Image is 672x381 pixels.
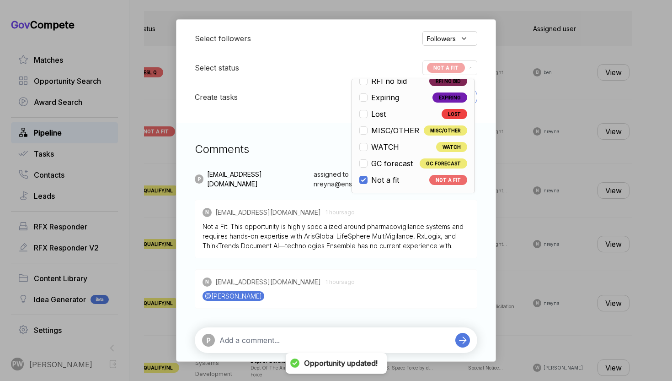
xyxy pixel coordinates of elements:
h3: Comments [195,141,477,158]
span: [EMAIL_ADDRESS][DOMAIN_NAME] [215,277,321,287]
span: GC FORECAST [420,158,467,169]
b: Opportunity updated! [304,359,378,368]
span: MISC/OTHER [424,125,467,136]
span: Not a fit [371,174,399,185]
span: WATCH [371,142,399,152]
h5: Select status [195,62,239,73]
span: Expiring [371,92,399,103]
span: assigned to nreyna@ensembleconsultancy.c [314,169,445,189]
span: NOT A FIT [429,175,467,185]
span: WATCH [436,142,467,152]
span: GC forecast [371,158,413,169]
span: NOT A FIT [427,63,465,73]
span: Followers [427,34,456,44]
mark: @[PERSON_NAME] [203,291,264,301]
span: [EMAIL_ADDRESS][DOMAIN_NAME] [207,169,310,189]
span: Lost [371,109,386,120]
div: Not a Fit: This opportunity is highly specialized around pharmacovigilance systems and requires h... [203,222,469,250]
span: RFI NO BID [429,76,467,86]
h5: Create tasks [195,92,238,103]
h5: Select followers [195,33,251,44]
span: [EMAIL_ADDRESS][DOMAIN_NAME] [215,207,321,217]
span: N [205,209,209,216]
span: 1 hours ago [325,278,355,286]
span: N [205,278,209,285]
span: P [198,176,201,183]
span: LOST [442,109,467,119]
span: P [207,336,211,345]
span: EXPIRING [432,93,467,103]
span: MISC/OTHER [371,125,419,136]
span: 1 hours ago [325,208,355,217]
span: RFI no bid [371,76,407,87]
